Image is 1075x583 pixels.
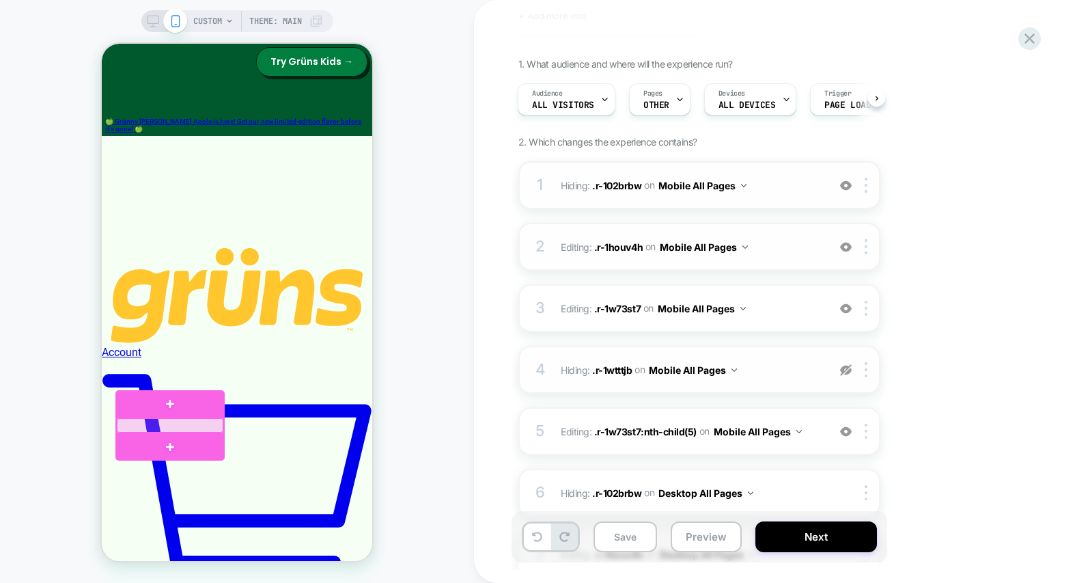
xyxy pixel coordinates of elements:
span: OTHER [643,100,669,110]
div: 3 [533,295,547,322]
img: down arrow [748,491,753,495]
span: on [643,299,654,316]
span: Editing : [561,299,821,318]
span: on [699,422,710,439]
span: Hiding : [561,483,821,503]
span: Trigger [824,89,851,98]
img: eye [840,364,852,376]
img: down arrow [741,184,746,187]
span: .r-1wtttjb [592,364,632,375]
span: Theme: MAIN [249,10,302,32]
span: Page Load [824,100,871,110]
img: close [865,424,867,439]
span: .r-1houv4h [594,241,643,252]
span: .r-1w73st7 [594,302,641,314]
button: Try Grüns Kids → [154,3,266,33]
span: + Add more info [518,10,587,21]
span: on [644,176,654,193]
button: Mobile All Pages [714,422,802,442]
img: close [865,362,867,377]
div: 2 [533,233,547,260]
button: Mobile All Pages [649,360,737,380]
img: close [865,485,867,500]
div: 6 [533,479,547,506]
button: Mobile All Pages [660,237,748,257]
div: 5 [533,418,547,445]
span: 🍏 Grünny [PERSON_NAME] Apple is here! Get our new limited-edition flavor before it's gone! 🍏 [3,74,260,89]
button: Desktop All Pages [658,483,753,503]
iframe: Marketing Popup [11,445,154,506]
span: on [634,361,645,378]
img: down arrow [796,430,802,433]
span: Devices [718,89,745,98]
img: crossed eye [840,180,852,191]
div: 1 [533,172,547,199]
span: CUSTOM [193,10,222,32]
img: close [865,178,867,193]
span: Editing : [561,237,821,257]
span: ALL DEVICES [718,100,775,110]
img: crossed eye [840,426,852,437]
img: crossed eye [840,303,852,314]
img: down arrow [742,245,748,249]
span: on [644,484,654,501]
img: down arrow [740,307,746,310]
img: crossed eye [840,241,852,253]
img: down arrow [731,368,737,372]
button: Save [594,521,657,552]
button: Next [755,521,877,552]
button: Preview [671,521,742,552]
span: on [645,238,656,255]
span: .r-102brbw [592,487,641,498]
span: .r-102brbw [592,179,641,191]
img: close [865,301,867,316]
button: Mobile All Pages [658,176,746,195]
span: Audience [532,89,563,98]
span: All Visitors [532,100,594,110]
div: 4 [533,356,547,383]
span: Hiding : [561,360,821,380]
span: Hiding : [561,176,821,195]
span: 2. Which changes the experience contains? [518,136,697,148]
span: 1. What audience and where will the experience run? [518,58,732,70]
span: .r-1w73st7:nth-child(5) [594,425,697,437]
img: close [865,239,867,254]
span: Pages [643,89,662,98]
button: Mobile All Pages [658,299,746,318]
span: Editing : [561,422,821,442]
